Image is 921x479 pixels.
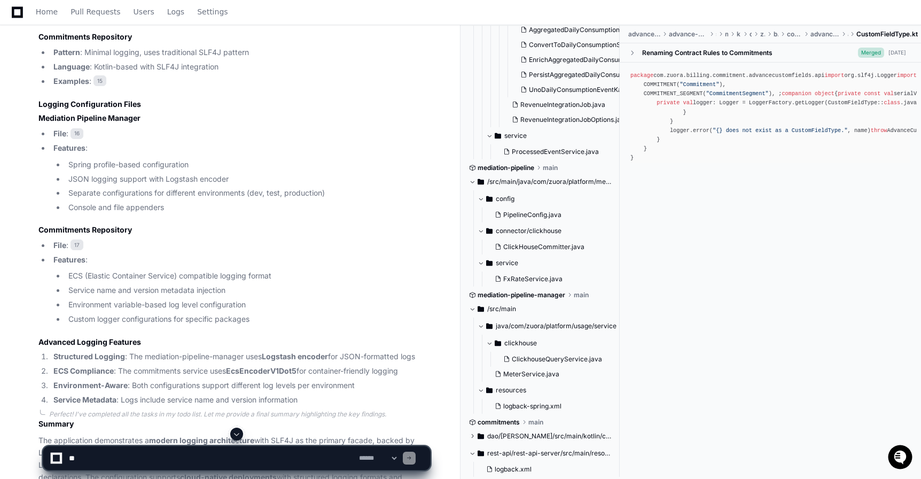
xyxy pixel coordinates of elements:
span: throw [871,127,887,134]
span: val [884,90,893,97]
span: RevenueIntegrationJob.java [520,101,605,109]
span: private [838,90,861,97]
span: service [504,132,527,140]
button: service [478,254,612,272]
span: main [543,164,558,172]
button: Start new chat [182,83,194,96]
li: : [50,75,430,88]
span: Users [134,9,154,15]
span: const [864,90,880,97]
li: : Both configurations support different log levels per environment [50,380,430,392]
li: : Logs include service name and version information [50,394,430,406]
span: kotlin [737,30,741,38]
svg: Directory [486,384,493,397]
span: zuora [760,30,765,38]
div: Start new chat [36,80,175,90]
span: Logs [167,9,184,15]
strong: Language [53,62,90,71]
strong: Environment-Aware [53,381,128,390]
button: ClickhouseQueryService.java [499,352,610,367]
button: MeterService.java [490,367,610,382]
li: Console and file appenders [65,202,430,214]
button: resources [478,382,616,399]
img: PlayerZero [11,11,32,32]
svg: Directory [486,257,493,269]
li: Environment variable-based log level configuration [65,299,430,311]
h3: Logging Configuration Files [38,99,430,110]
li: : [50,239,430,252]
span: import [897,72,917,79]
span: import [824,72,844,79]
li: Custom logger configurations for specific packages [65,313,430,326]
li: JSON logging support with Logstash encoder [65,173,430,186]
h4: Mediation Pipeline Manager [38,113,430,123]
button: java/com/zuora/platform/usage/service [478,318,616,335]
span: EnrichAggregatedDailyConsumptionSummary.java [529,56,683,64]
span: /src/main [487,305,516,313]
span: advancecustomfields [810,30,839,38]
h4: Commitments Repository [38,225,430,235]
button: /src/main/java/com/zuora/platform/mediation/pipeline [469,173,612,190]
span: advance-custom-fields-api [669,30,707,38]
li: : [50,142,430,214]
button: RevenueIntegrationJob.java [508,97,639,112]
span: AggregatedDailyConsumptionSummaryClickHouseIO.java [529,26,705,34]
strong: Features [53,143,85,152]
div: Renaming Contract Rules to Commitments [642,49,772,57]
strong: File [53,129,66,138]
span: PersistAggregatedDailyConsumptionSummary.java [529,71,684,79]
span: ConvertToDailyConsumptionSummary.java [529,41,660,49]
button: EnrichAggregatedDailyConsumptionSummary.java [516,52,648,67]
button: connector/clickhouse [478,222,612,239]
span: main [528,418,543,427]
a: Powered byPylon [75,112,129,120]
span: Settings [197,9,228,15]
svg: Directory [486,320,493,333]
svg: Directory [486,192,493,205]
span: companion [782,90,811,97]
li: : [50,254,430,326]
div: We're available if you need us! [36,90,135,99]
button: clickhouse [486,335,616,352]
li: Spring profile-based configuration [65,159,430,171]
span: connector/clickhouse [496,227,561,235]
strong: File [53,241,66,250]
span: CustomFieldType.kt [856,30,918,38]
span: mediation-pipeline-manager [478,291,565,299]
button: service [486,127,629,144]
li: : Minimal logging, uses traditional SLF4J pattern [50,47,430,59]
span: private [657,99,680,106]
span: ClickhouseQueryService.java [512,355,602,364]
svg: Directory [495,337,501,350]
button: /src/main [469,300,612,318]
span: FxRateService.java [503,275,563,283]
span: java/com/zuora/platform/usage/service [496,322,616,330]
span: mediation-pipeline [478,164,534,172]
strong: Pattern [53,48,80,57]
span: class [884,99,900,106]
h4: Commitments Repository [38,32,430,42]
span: commitments [478,418,520,427]
button: ProcessedEventService.java [499,144,622,159]
span: val [683,99,693,106]
span: resources [496,386,526,395]
svg: Directory [478,175,484,188]
div: [DATE] [888,49,906,57]
div: Perfect! I've completed all the tasks in my todo list. Let me provide a final summary highlightin... [49,410,430,419]
strong: Logstash encoder [262,352,328,361]
span: 15 [93,75,106,86]
button: config [478,190,612,207]
span: advance-custom-fields [628,30,660,38]
span: ProcessedEventService.java [512,148,599,156]
button: PersistAggregatedDailyConsumptionSummary.java [516,67,648,82]
svg: Directory [495,129,501,142]
li: Separate configurations for different environments (dev, test, production) [65,187,430,199]
strong: Features [53,255,85,264]
span: Home [36,9,58,15]
span: RevenueIntegrationJobOptions.java [520,115,628,124]
li: : The mediation-pipeline-manager uses for JSON-formatted logs [50,351,430,363]
span: PipelineConfig.java [503,211,561,219]
div: Welcome [11,43,194,60]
